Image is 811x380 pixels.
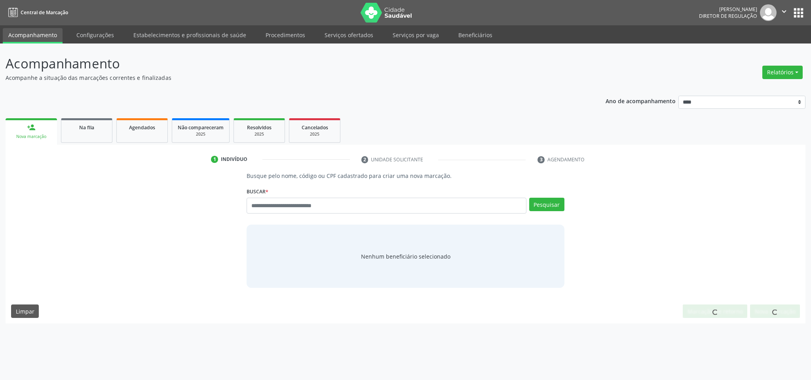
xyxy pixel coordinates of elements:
span: Cancelados [302,124,328,131]
span: Não compareceram [178,124,224,131]
p: Acompanhe a situação das marcações correntes e finalizadas [6,74,566,82]
a: Configurações [71,28,120,42]
img: img [760,4,777,21]
a: Central de Marcação [6,6,68,19]
button: apps [792,6,805,20]
p: Ano de acompanhamento [606,96,676,106]
span: Agendados [129,124,155,131]
label: Buscar [247,185,268,198]
div: 1 [211,156,218,163]
p: Busque pelo nome, código ou CPF cadastrado para criar uma nova marcação. [247,172,564,180]
p: Acompanhamento [6,54,566,74]
i:  [780,7,788,16]
div: 2025 [295,131,334,137]
a: Beneficiários [453,28,498,42]
div: person_add [27,123,36,132]
a: Acompanhamento [3,28,63,43]
a: Serviços por vaga [387,28,444,42]
span: Resolvidos [247,124,272,131]
a: Procedimentos [260,28,311,42]
div: [PERSON_NAME] [699,6,757,13]
a: Serviços ofertados [319,28,379,42]
div: 2025 [239,131,279,137]
span: Diretor de regulação [699,13,757,19]
div: Indivíduo [221,156,247,163]
span: Nenhum beneficiário selecionado [361,252,450,261]
span: Na fila [79,124,94,131]
button: Relatórios [762,66,803,79]
div: Nova marcação [11,134,51,140]
button: Pesquisar [529,198,564,211]
a: Estabelecimentos e profissionais de saúde [128,28,252,42]
span: Central de Marcação [21,9,68,16]
div: 2025 [178,131,224,137]
button:  [777,4,792,21]
button: Limpar [11,304,39,318]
